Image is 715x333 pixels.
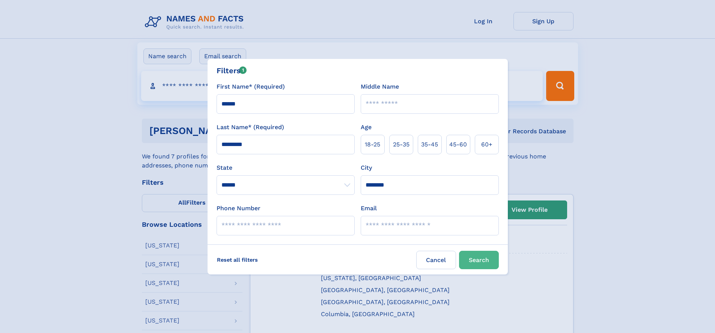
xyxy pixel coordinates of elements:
[393,140,409,149] span: 25‑35
[459,251,499,269] button: Search
[361,123,372,132] label: Age
[361,204,377,213] label: Email
[217,82,285,91] label: First Name* (Required)
[421,140,438,149] span: 35‑45
[212,251,263,269] label: Reset all filters
[365,140,380,149] span: 18‑25
[217,163,355,172] label: State
[361,82,399,91] label: Middle Name
[217,204,260,213] label: Phone Number
[449,140,467,149] span: 45‑60
[217,65,247,76] div: Filters
[217,123,284,132] label: Last Name* (Required)
[361,163,372,172] label: City
[416,251,456,269] label: Cancel
[481,140,492,149] span: 60+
